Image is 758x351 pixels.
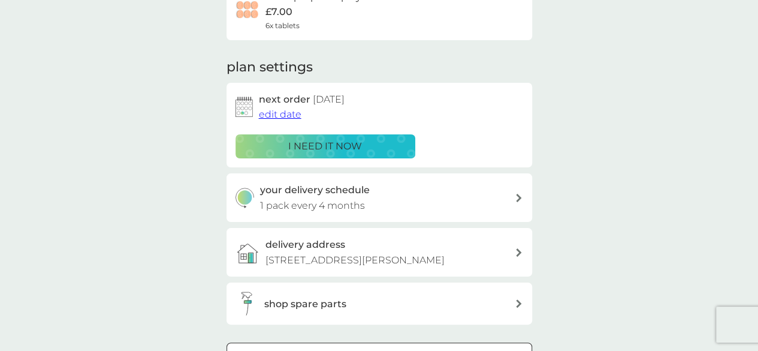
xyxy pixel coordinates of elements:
p: 1 pack every 4 months [260,198,365,214]
p: [STREET_ADDRESS][PERSON_NAME] [265,253,445,268]
button: i need it now [235,134,415,158]
h3: your delivery schedule [260,182,370,198]
h3: shop spare parts [264,296,346,312]
button: your delivery schedule1 pack every 4 months [227,173,532,222]
h3: delivery address [265,237,345,253]
h2: next order [259,92,345,107]
span: 6x tablets [265,20,300,31]
h2: plan settings [227,58,313,77]
a: delivery address[STREET_ADDRESS][PERSON_NAME] [227,228,532,277]
button: edit date [259,107,301,122]
p: i need it now [288,139,362,154]
button: shop spare parts [227,283,532,325]
span: edit date [259,109,301,120]
span: [DATE] [313,94,345,105]
p: £7.00 [265,4,292,20]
